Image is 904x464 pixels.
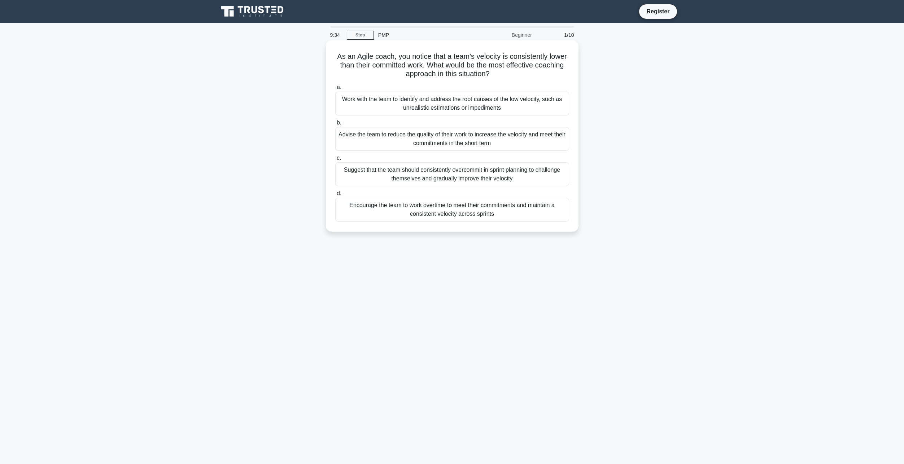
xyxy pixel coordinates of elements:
[335,52,570,79] h5: As an Agile coach, you notice that a team's velocity is consistently lower than their committed w...
[347,31,374,40] a: Stop
[536,28,578,42] div: 1/10
[335,162,569,186] div: Suggest that the team should consistently overcommit in sprint planning to challenge themselves a...
[326,28,347,42] div: 9:34
[374,28,473,42] div: PMP
[337,155,341,161] span: c.
[337,84,341,90] span: a.
[335,127,569,151] div: Advise the team to reduce the quality of their work to increase the velocity and meet their commi...
[337,190,341,196] span: d.
[335,92,569,115] div: Work with the team to identify and address the root causes of the low velocity, such as unrealist...
[337,119,341,126] span: b.
[473,28,536,42] div: Beginner
[642,7,674,16] a: Register
[335,198,569,222] div: Encourage the team to work overtime to meet their commitments and maintain a consistent velocity ...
